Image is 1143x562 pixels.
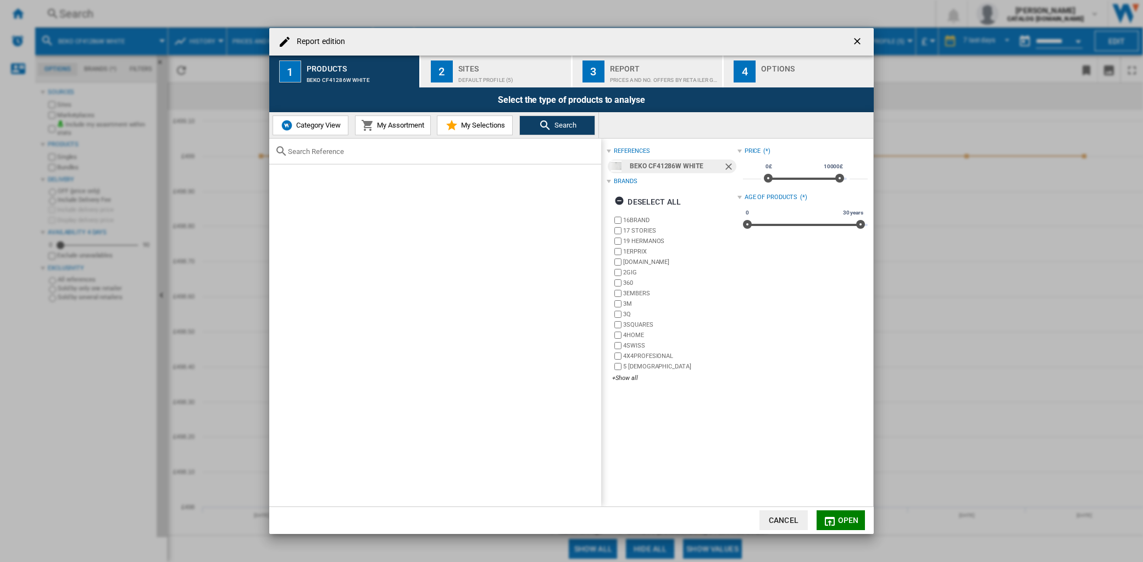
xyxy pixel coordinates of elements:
img: wiser-icon-blue.png [280,119,293,132]
button: 4 Options [724,56,874,87]
input: brand.name [614,363,622,370]
input: brand.name [614,352,622,360]
input: brand.name [614,258,622,266]
input: brand.name [614,227,622,234]
input: Search Reference [288,147,596,156]
div: BEKO CF41286W WHITE [307,71,415,83]
label: 5 [DEMOGRAPHIC_DATA] [623,362,737,371]
ng-md-icon: Remove [723,161,736,174]
button: Cancel [759,510,808,530]
label: 19 HERMANOS [623,237,737,245]
input: brand.name [614,290,622,297]
label: 4HOME [623,331,737,339]
div: Brands [614,177,637,186]
label: 3EMBERS [623,289,737,297]
label: 4X4PROFESIONAL [623,352,737,360]
button: Deselect all [611,192,684,212]
div: Products [307,60,415,71]
div: Deselect all [614,192,681,212]
input: brand.name [614,248,622,255]
label: 3M [623,300,737,308]
button: getI18NText('BUTTONS.CLOSE_DIALOG') [847,31,869,53]
h4: Report edition [291,36,345,47]
input: brand.name [614,321,622,328]
ng-md-icon: getI18NText('BUTTONS.CLOSE_DIALOG') [852,36,865,49]
label: 1ERPRIX [623,247,737,256]
span: 0 [744,208,751,217]
input: brand.name [614,342,622,349]
label: 16BRAND [623,216,737,224]
div: 2 [431,60,453,82]
span: 0£ [764,162,774,171]
div: Options [761,60,869,71]
div: 3 [582,60,604,82]
span: My Selections [458,121,505,129]
div: 1 [279,60,301,82]
label: 3Q [623,310,737,318]
label: 2GIG [623,268,737,277]
button: Open [817,510,865,530]
button: 1 Products BEKO CF41286W WHITE [269,56,420,87]
button: 3 Report Prices and No. offers by retailer graph [573,56,724,87]
input: brand.name [614,279,622,286]
input: brand.name [614,269,622,276]
div: Price [745,147,761,156]
span: 30 years [841,208,865,217]
label: 4SWISS [623,341,737,350]
div: Age of products [745,193,798,202]
button: 2 Sites Default profile (5) [421,56,572,87]
button: Search [519,115,595,135]
button: My Assortment [355,115,431,135]
div: Prices and No. offers by retailer graph [610,71,718,83]
div: Default profile (5) [458,71,567,83]
button: My Selections [437,115,513,135]
label: [DOMAIN_NAME] [623,258,737,266]
span: My Assortment [374,121,424,129]
label: 360 [623,279,737,287]
input: brand.name [614,238,622,245]
input: brand.name [614,311,622,318]
label: 17 STORIES [623,227,737,235]
img: 10255297 [611,161,622,172]
span: Search [552,121,576,129]
input: brand.name [614,300,622,307]
div: BEKO CF41286W WHITE [630,159,723,173]
div: Sites [458,60,567,71]
div: +Show all [612,374,737,382]
input: brand.name [614,217,622,224]
div: references [614,147,650,156]
span: Open [838,516,859,525]
span: Category View [293,121,341,129]
input: brand.name [614,332,622,339]
div: Select the type of products to analyse [269,87,874,112]
button: Category View [273,115,348,135]
div: Report [610,60,718,71]
div: 4 [734,60,756,82]
span: 10000£ [822,162,845,171]
label: 3SQUARES [623,321,737,329]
